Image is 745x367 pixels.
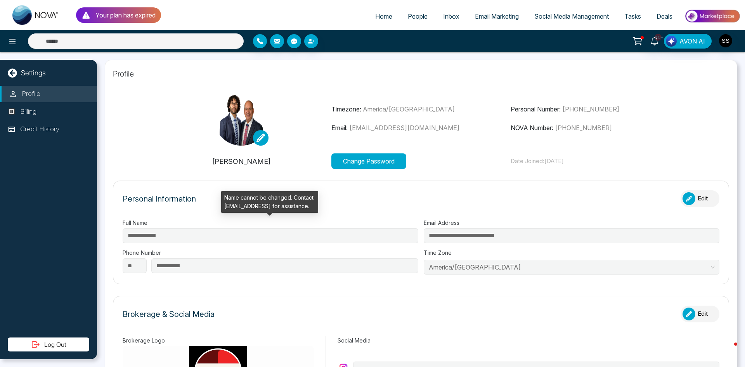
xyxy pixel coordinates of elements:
[679,37,705,46] span: AVON AI
[20,107,36,117] p: Billing
[331,153,406,169] button: Change Password
[475,12,519,20] span: Email Marketing
[113,68,729,80] p: Profile
[123,193,196,205] p: Personal Information
[21,68,46,78] p: Settings
[681,306,719,322] button: Edit
[534,12,609,20] span: Social Media Management
[435,9,467,24] a: Inbox
[349,124,459,132] span: [EMAIL_ADDRESS][DOMAIN_NAME]
[655,34,662,41] span: 10+
[338,336,719,344] label: Social Media
[123,249,418,257] label: Phone Number
[562,105,619,113] span: [PHONE_NUMBER]
[152,156,331,167] p: [PERSON_NAME]
[617,9,649,24] a: Tasks
[649,9,680,24] a: Deals
[123,308,215,320] p: Brokerage & Social Media
[624,12,641,20] span: Tasks
[511,123,690,132] p: NOVA Number:
[408,12,428,20] span: People
[424,249,719,257] label: Time Zone
[681,190,719,207] button: Edit
[331,123,511,132] p: Email:
[424,219,719,227] label: Email Address
[555,124,612,132] span: [PHONE_NUMBER]
[375,12,392,20] span: Home
[123,219,418,227] label: Full Name
[657,12,672,20] span: Deals
[511,157,690,166] p: Date Joined: [DATE]
[664,34,712,49] button: AVON AI
[645,34,664,47] a: 10+
[719,341,737,359] iframe: Intercom live chat
[12,5,59,25] img: Nova CRM Logo
[20,124,59,134] p: Credit History
[443,12,459,20] span: Inbox
[95,10,156,20] p: Your plan has expired
[331,104,511,114] p: Timezone:
[22,89,40,99] p: Profile
[400,9,435,24] a: People
[429,261,714,273] span: America/Toronto
[666,36,677,47] img: Lead Flow
[221,191,318,213] div: Name cannot be changed. Contact [EMAIL_ADDRESS] for assistance.
[363,105,455,113] span: America/[GEOGRAPHIC_DATA]
[719,34,732,47] img: User Avatar
[684,7,740,25] img: Market-place.gif
[8,337,89,351] button: Log Out
[527,9,617,24] a: Social Media Management
[511,104,690,114] p: Personal Number:
[367,9,400,24] a: Home
[214,91,269,146] img: _DSC3202_0190AR-Medium-Background-Removed.png
[467,9,527,24] a: Email Marketing
[123,336,314,344] label: Brokerage Logo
